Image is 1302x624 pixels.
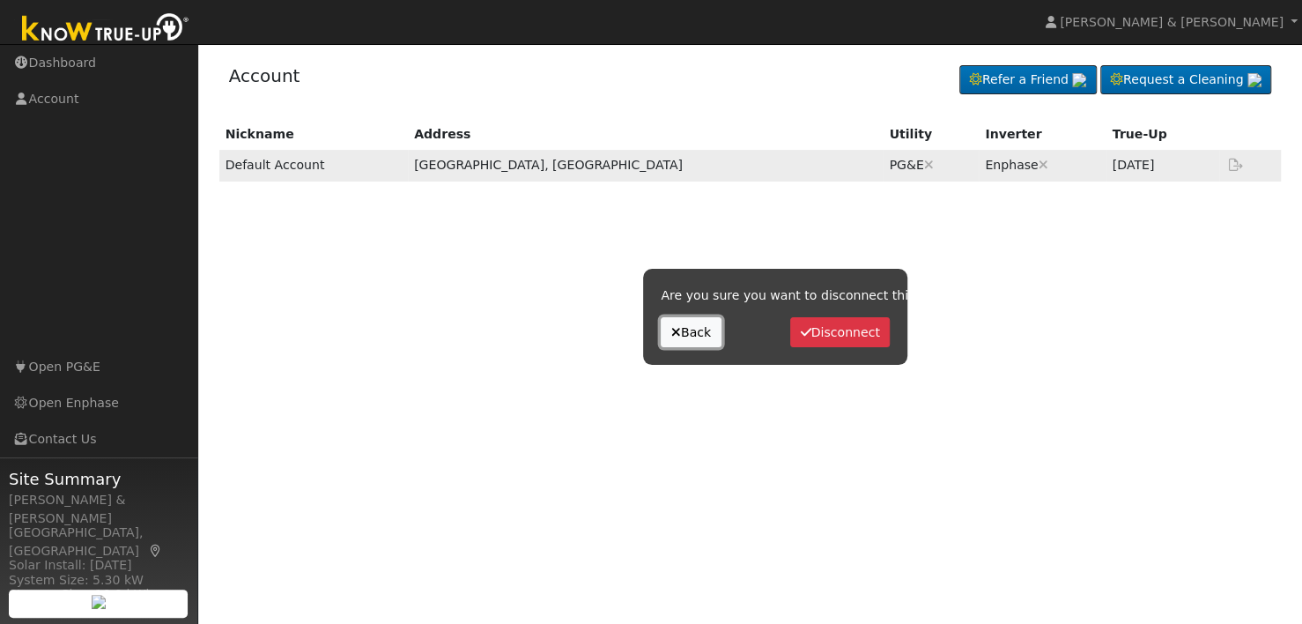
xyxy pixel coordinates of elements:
[661,317,721,347] button: Back
[408,150,883,181] td: [GEOGRAPHIC_DATA], [GEOGRAPHIC_DATA]
[414,125,877,144] div: Address
[13,10,198,49] img: Know True-Up
[226,125,402,144] div: Nickname
[661,286,890,305] p: Are you sure you want to disconnect this inverter?
[1225,158,1247,172] a: Export Interval Data
[979,150,1106,181] td: Enphase
[959,65,1097,95] a: Refer a Friend
[924,158,934,172] a: Disconnect
[1072,73,1086,87] img: retrieve
[889,125,973,144] div: Utility
[92,595,106,609] img: retrieve
[148,544,164,558] a: Map
[790,317,890,347] button: Disconnect
[9,524,189,561] div: [GEOGRAPHIC_DATA], [GEOGRAPHIC_DATA]
[9,585,189,604] div: Storage Size: 10.0 kWh
[9,571,189,590] div: System Size: 5.30 kW
[1060,15,1284,29] span: [PERSON_NAME] & [PERSON_NAME]
[883,150,979,181] td: PG&E
[985,125,1099,144] div: Inverter
[1113,125,1213,144] div: True-Up
[1247,73,1261,87] img: retrieve
[9,491,189,528] div: [PERSON_NAME] & [PERSON_NAME]
[1100,65,1271,95] a: Request a Cleaning
[9,467,189,491] span: Site Summary
[9,556,189,575] div: Solar Install: [DATE]
[219,150,408,181] td: Default Account
[1039,158,1048,172] a: Disconnect
[229,65,300,86] a: Account
[1106,150,1220,181] td: [DATE]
